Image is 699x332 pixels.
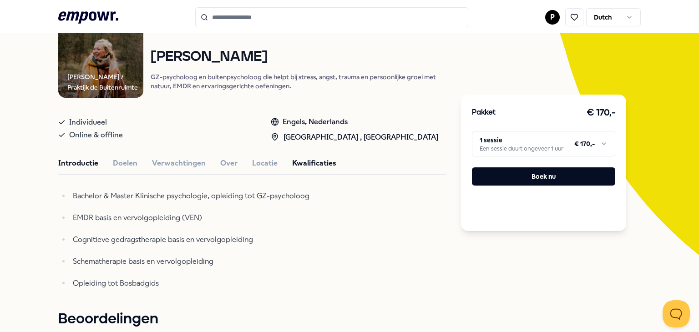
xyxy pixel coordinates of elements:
h3: Pakket [472,107,496,119]
p: GZ-psycholoog en buitenpsycholoog die helpt bij stress, angst, trauma en persoonlijke groei met n... [151,72,446,91]
p: Cognitieve gedragstherapie basis en vervolgopleiding [73,233,354,246]
button: Over [220,157,238,169]
p: Schematherapie basis en vervolgopleiding [73,255,354,268]
div: [GEOGRAPHIC_DATA] , [GEOGRAPHIC_DATA] [271,131,438,143]
button: Locatie [252,157,278,169]
button: Doelen [113,157,137,169]
span: Individueel [69,116,107,129]
button: Boek nu [472,167,615,186]
span: Online & offline [69,129,123,141]
div: Engels, Nederlands [271,116,438,128]
p: Bachelor & Master Klinische psychologie, opleiding tot GZ-psycholoog [73,190,354,202]
img: Product Image [58,13,143,98]
button: Kwalificaties [292,157,336,169]
iframe: Help Scout Beacon - Open [663,300,690,327]
p: Opleiding tot Bosbadgids [73,277,354,290]
p: EMDR basis en vervolgopleiding (VEN) [73,211,354,224]
button: Verwachtingen [152,157,206,169]
button: Introductie [58,157,98,169]
h1: Beoordelingen [58,308,446,331]
h3: € 170,- [587,106,616,120]
button: P [545,10,560,25]
input: Search for products, categories or subcategories [195,7,468,27]
h1: [PERSON_NAME] [151,49,446,65]
div: [PERSON_NAME] / Praktijk de Buitenruimte [67,72,143,92]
